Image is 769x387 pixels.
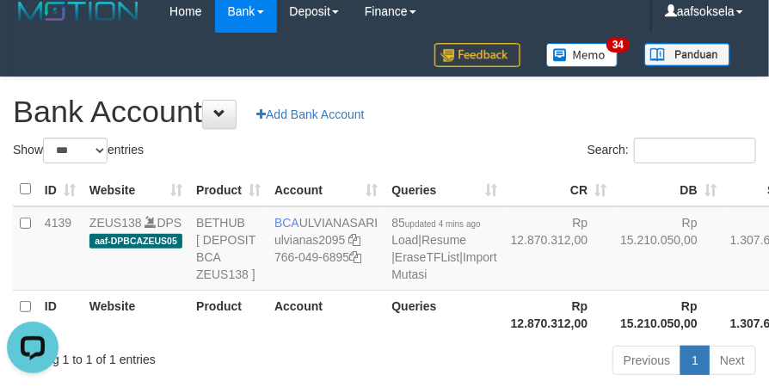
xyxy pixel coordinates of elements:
select: Showentries [43,138,108,163]
th: Website [83,290,189,339]
a: Resume [421,233,466,247]
th: Rp 12.870.312,00 [504,290,614,339]
th: Rp 15.210.050,00 [613,290,723,339]
img: Feedback.jpg [434,43,520,67]
td: ULVIANASARI 766-049-6895 [268,206,384,291]
th: Queries [384,290,503,339]
th: DB: activate to sort column ascending [613,173,723,206]
a: Next [709,346,756,375]
th: ID: activate to sort column ascending [38,173,83,206]
td: BETHUB [ DEPOSIT BCA ZEUS138 ] [189,206,268,291]
a: ulvianas2095 [274,233,346,247]
span: aaf-DPBCAZEUS05 [89,234,182,249]
th: Account: activate to sort column ascending [268,173,384,206]
a: Copy 7660496895 to clipboard [349,250,361,264]
th: Product: activate to sort column ascending [189,173,268,206]
img: Button%20Memo.svg [546,43,618,67]
th: ID [38,290,83,339]
a: Previous [612,346,681,375]
div: Showing 1 to 1 of 1 entries [13,344,308,368]
span: 85 [391,216,480,230]
span: updated 4 mins ago [405,219,481,229]
a: ZEUS138 [89,216,142,230]
a: Copy ulvianas2095 to clipboard [348,233,360,247]
label: Show entries [13,138,144,163]
a: 34 [533,33,631,77]
button: Open LiveChat chat widget [7,7,58,58]
th: Account [268,290,384,339]
td: Rp 15.210.050,00 [613,206,723,291]
th: Website: activate to sort column ascending [83,173,189,206]
th: Queries: activate to sort column ascending [384,173,503,206]
a: Load [391,233,418,247]
a: EraseTFList [395,250,459,264]
td: Rp 12.870.312,00 [504,206,614,291]
label: Search: [588,138,756,163]
a: 1 [680,346,710,375]
h1: Bank Account [13,95,756,129]
span: 34 [606,37,630,52]
img: panduan.png [644,43,730,66]
td: DPS [83,206,189,291]
td: 4139 [38,206,83,291]
a: Import Mutasi [391,250,496,281]
th: CR: activate to sort column ascending [504,173,614,206]
th: Product [189,290,268,339]
a: Add Bank Account [245,100,375,129]
span: BCA [274,216,299,230]
input: Search: [634,138,756,163]
span: | | | [391,216,496,281]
